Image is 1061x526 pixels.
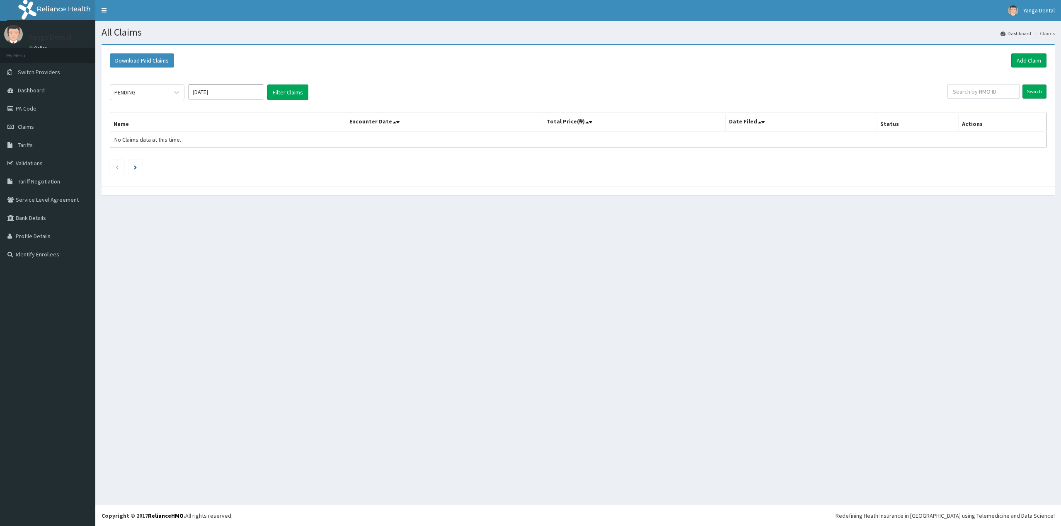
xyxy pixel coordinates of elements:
h1: All Claims [102,27,1055,38]
a: Next page [134,163,137,171]
th: Encounter Date [346,113,543,132]
a: RelianceHMO [148,512,184,519]
img: User Image [4,25,23,43]
button: Download Paid Claims [110,53,174,68]
th: Date Filed [726,113,877,132]
input: Select Month and Year [189,84,263,99]
a: Online [29,45,49,51]
a: Add Claim [1011,53,1046,68]
span: Tariffs [18,141,33,149]
th: Status [877,113,959,132]
input: Search [1022,84,1046,99]
span: Dashboard [18,87,45,94]
span: Tariff Negotiation [18,178,60,185]
th: Total Price(₦) [543,113,726,132]
p: Yanga Dental [29,34,72,41]
div: Redefining Heath Insurance in [GEOGRAPHIC_DATA] using Telemedicine and Data Science! [836,512,1055,520]
th: Actions [958,113,1046,132]
th: Name [110,113,346,132]
footer: All rights reserved. [95,505,1061,526]
li: Claims [1032,30,1055,37]
button: Filter Claims [267,84,308,100]
span: Switch Providers [18,68,60,76]
a: Dashboard [1000,30,1031,37]
span: No Claims data at this time. [114,136,181,143]
input: Search by HMO ID [947,84,1020,99]
span: Claims [18,123,34,130]
span: Yanga Dental [1023,7,1055,14]
strong: Copyright © 2017 . [102,512,185,519]
div: PENDING [114,88,136,97]
img: User Image [1008,5,1018,16]
a: Previous page [115,163,119,171]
